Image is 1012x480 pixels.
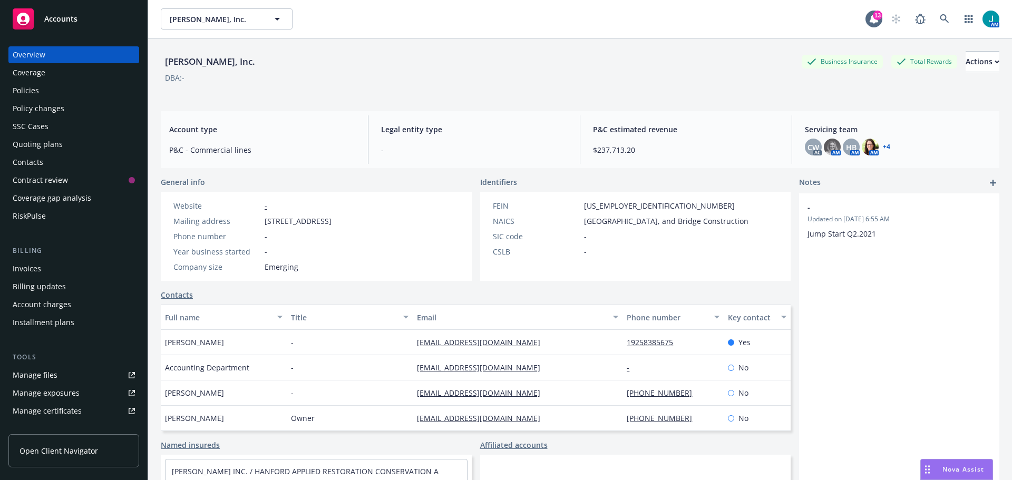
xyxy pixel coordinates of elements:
div: RiskPulse [13,208,46,224]
div: Billing [8,246,139,256]
button: Actions [966,51,999,72]
a: Manage files [8,367,139,384]
div: Phone number [627,312,707,323]
a: RiskPulse [8,208,139,224]
span: Legal entity type [381,124,567,135]
span: - [291,387,294,398]
a: Policies [8,82,139,99]
div: Company size [173,261,260,272]
button: Key contact [724,305,791,330]
a: Account charges [8,296,139,313]
a: Accounts [8,4,139,34]
a: Policy changes [8,100,139,117]
span: Accounting Department [165,362,249,373]
span: Open Client Navigator [20,445,98,456]
div: Year business started [173,246,260,257]
a: SSC Cases [8,118,139,135]
a: Named insureds [161,439,220,450]
span: [PERSON_NAME] [165,337,224,348]
span: Owner [291,413,315,424]
span: No [738,387,748,398]
img: photo [824,139,841,155]
span: - [291,362,294,373]
button: Nova Assist [920,459,993,480]
a: Search [934,8,955,30]
div: Policy changes [13,100,64,117]
span: - [265,231,267,242]
div: Actions [966,52,999,72]
span: General info [161,177,205,188]
span: - [265,246,267,257]
img: photo [862,139,879,155]
a: Contract review [8,172,139,189]
div: Phone number [173,231,260,242]
button: [PERSON_NAME], Inc. [161,8,293,30]
a: Contacts [161,289,193,300]
div: Policies [13,82,39,99]
a: [PHONE_NUMBER] [627,413,700,423]
a: 19258385675 [627,337,682,347]
span: [PERSON_NAME] [165,387,224,398]
a: [EMAIL_ADDRESS][DOMAIN_NAME] [417,337,549,347]
span: [GEOGRAPHIC_DATA], and Bridge Construction [584,215,748,227]
a: Start snowing [885,8,907,30]
div: 13 [873,11,882,20]
div: Business Insurance [802,55,883,68]
div: Key contact [728,312,775,323]
a: Installment plans [8,314,139,331]
span: - [291,337,294,348]
span: Yes [738,337,751,348]
span: Updated on [DATE] 6:55 AM [807,214,991,224]
span: - [584,231,587,242]
a: Coverage [8,64,139,81]
a: [PHONE_NUMBER] [627,388,700,398]
a: Quoting plans [8,136,139,153]
a: Invoices [8,260,139,277]
a: - [265,201,267,211]
span: P&C - Commercial lines [169,144,355,155]
div: NAICS [493,215,580,227]
span: No [738,413,748,424]
div: Tools [8,352,139,363]
button: Title [287,305,413,330]
div: [PERSON_NAME], Inc. [161,55,259,68]
span: $237,713.20 [593,144,779,155]
a: Billing updates [8,278,139,295]
span: No [738,362,748,373]
a: +4 [883,144,890,150]
a: Switch app [958,8,979,30]
a: Report a Bug [910,8,931,30]
div: Website [173,200,260,211]
div: Manage claims [13,420,66,437]
div: Manage files [13,367,57,384]
div: Contract review [13,172,68,189]
a: Manage claims [8,420,139,437]
span: [PERSON_NAME], Inc. [170,14,261,25]
div: SSC Cases [13,118,48,135]
span: [US_EMPLOYER_IDENTIFICATION_NUMBER] [584,200,735,211]
a: [EMAIL_ADDRESS][DOMAIN_NAME] [417,413,549,423]
span: P&C estimated revenue [593,124,779,135]
div: Coverage [13,64,45,81]
div: Manage exposures [13,385,80,401]
div: Manage certificates [13,403,82,419]
span: [PERSON_NAME] [165,413,224,424]
a: Coverage gap analysis [8,190,139,207]
a: [EMAIL_ADDRESS][DOMAIN_NAME] [417,388,549,398]
div: Invoices [13,260,41,277]
a: [EMAIL_ADDRESS][DOMAIN_NAME] [417,363,549,373]
a: add [987,177,999,189]
span: Notes [799,177,821,189]
div: Total Rewards [891,55,957,68]
span: Accounts [44,15,77,23]
span: HB [846,142,857,153]
span: Manage exposures [8,385,139,401]
span: Nova Assist [942,465,984,474]
div: SIC code [493,231,580,242]
div: CSLB [493,246,580,257]
div: Billing updates [13,278,66,295]
a: Overview [8,46,139,63]
div: Installment plans [13,314,74,331]
span: [STREET_ADDRESS] [265,215,332,227]
span: Jump Start Q2.2021 [807,229,876,239]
